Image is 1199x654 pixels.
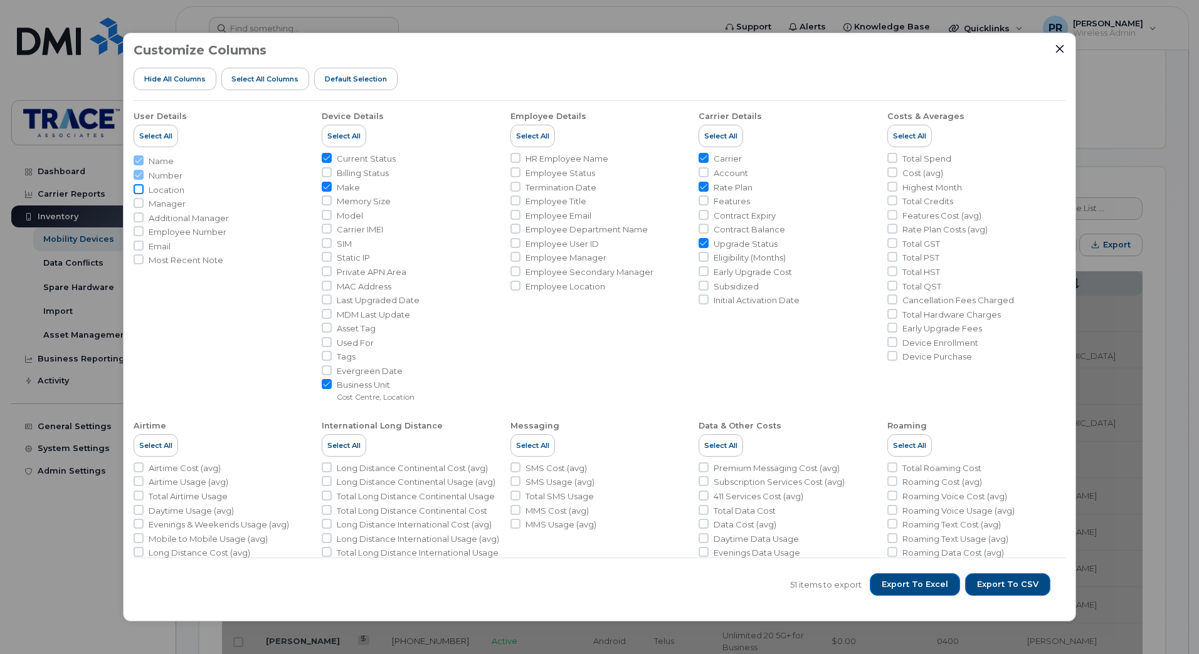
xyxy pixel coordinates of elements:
span: Total Long Distance International Usage [337,547,499,559]
span: Daytime Data Usage [714,533,799,545]
span: Early Upgrade Fees [902,323,982,335]
span: Select All [327,131,361,141]
span: Cancellation Fees Charged [902,294,1014,306]
span: SMS Cost (avg) [526,462,587,474]
span: Device Purchase [902,351,972,363]
span: Termination Date [526,182,596,194]
span: Billing Status [337,167,389,179]
span: MDM Last Update [337,309,410,321]
span: Roaming Text Cost (avg) [902,519,1001,531]
span: Select All [893,131,926,141]
span: Total QST [902,281,941,293]
div: Roaming [887,420,927,432]
button: Select All [134,125,178,147]
span: Eligibility (Months) [714,252,786,264]
button: Select all Columns [221,68,310,90]
span: Additional Manager [149,212,229,224]
span: Subscription Services Cost (avg) [714,476,845,488]
span: Rate Plan Costs (avg) [902,224,988,236]
span: Roaming Voice Usage (avg) [902,505,1015,517]
span: Private APN Area [337,266,406,278]
span: Roaming Cost (avg) [902,476,982,488]
span: Select all Columns [231,74,298,84]
button: Select All [134,434,178,457]
span: Premium Messaging Cost (avg) [714,462,840,474]
span: Total Data Cost [714,505,776,517]
span: Device Enrollment [902,337,978,349]
span: Total Roaming Cost [902,462,981,474]
span: Select All [139,131,172,141]
span: Evergreen Date [337,365,403,377]
button: Hide All Columns [134,68,216,90]
span: Early Upgrade Cost [714,266,792,278]
span: Features [714,195,750,207]
span: Hide All Columns [144,74,206,84]
span: MMS Usage (avg) [526,519,596,531]
span: Rate Plan [714,182,753,194]
div: International Long Distance [322,420,443,432]
span: Highest Month [902,182,962,194]
div: Device Details [322,111,384,122]
span: Total Long Distance Continental Usage [337,490,495,502]
span: Memory Size [337,195,391,207]
div: User Details [134,111,187,122]
span: Default Selection [325,74,387,84]
span: Employee Location [526,281,605,293]
span: 411 Services Cost (avg) [714,490,803,502]
button: Export to Excel [870,573,960,596]
span: Cost (avg) [902,167,943,179]
span: Most Recent Note [149,254,223,266]
small: Cost Centre, Location [337,392,415,402]
div: Airtime [134,420,166,432]
span: Airtime Cost (avg) [149,462,221,474]
span: Long Distance International Usage (avg) [337,533,499,545]
div: Employee Details [510,111,586,122]
button: Select All [887,125,932,147]
span: Total GST [902,238,940,250]
span: Total Credits [902,195,953,207]
div: Messaging [510,420,559,432]
span: Select All [704,131,737,141]
span: Long Distance Continental Usage (avg) [337,476,495,488]
span: Roaming Text Usage (avg) [902,533,1008,545]
span: Subsidized [714,281,759,293]
span: Number [149,170,182,182]
span: Select All [893,440,926,450]
span: Airtime Usage (avg) [149,476,228,488]
span: Upgrade Status [714,238,778,250]
span: Export to Excel [882,579,948,590]
span: Make [337,182,360,194]
span: Name [149,155,174,167]
span: Carrier [714,153,742,165]
span: Total SMS Usage [526,490,594,502]
span: Evenings & Weekends Usage (avg) [149,519,289,531]
span: Select All [327,440,361,450]
button: Export to CSV [965,573,1050,596]
span: Total Spend [902,153,951,165]
span: Asset Tag [337,323,376,335]
span: HR Employee Name [526,153,608,165]
span: Employee User ID [526,238,599,250]
span: Total HST [902,266,940,278]
span: Roaming Voice Cost (avg) [902,490,1007,502]
span: Manager [149,198,186,210]
span: SMS Usage (avg) [526,476,594,488]
span: Employee Status [526,167,595,179]
span: Daytime Usage (avg) [149,505,234,517]
span: Used For [337,337,374,349]
button: Close [1054,43,1065,54]
span: Select All [139,440,172,450]
span: Long Distance International Cost (avg) [337,519,492,531]
button: Select All [887,434,932,457]
span: Long Distance Cost (avg) [149,547,250,559]
button: Default Selection [314,68,398,90]
span: Location [149,184,184,196]
div: Data & Other Costs [699,420,781,432]
span: Email [149,241,171,252]
span: Evenings Data Usage [714,547,800,559]
button: Select All [510,125,555,147]
span: MAC Address [337,281,391,293]
span: Employee Email [526,210,591,222]
button: Select All [699,434,743,457]
span: Total Airtime Usage [149,490,228,502]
